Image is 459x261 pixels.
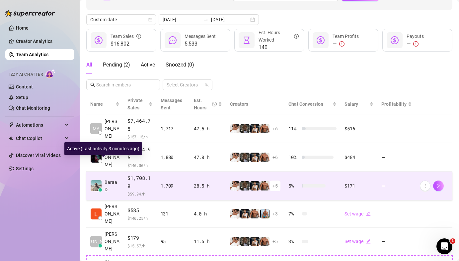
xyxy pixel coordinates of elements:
div: Active (Last activity 3 minutes ago) [64,142,142,155]
span: Name [90,100,114,108]
span: 5,533 [185,40,216,48]
div: All [86,61,92,69]
a: Team Analytics [16,52,48,57]
div: $171 [344,182,373,190]
span: $585 [127,206,153,214]
img: AI Chatter [45,69,56,78]
span: question-circle [212,97,217,111]
span: $179 [127,234,153,242]
span: $ 146.25 /h [127,215,153,221]
img: iceman_jb [240,181,250,191]
img: Chris [250,237,260,246]
a: Home [16,25,29,31]
span: more [423,184,427,188]
span: dollar-circle [391,36,399,44]
div: 28.5 h [194,182,222,190]
a: Discover Viral Videos [16,153,61,158]
img: David [260,181,269,191]
div: 1,709 [161,182,186,190]
span: $ 15.57 /h [127,242,153,249]
div: — [407,40,424,48]
span: + 6 [272,154,278,161]
span: Payouts [407,34,424,39]
img: Jake [230,209,240,218]
div: 1,717 [161,125,186,132]
span: Active [141,62,155,68]
div: $484 [344,154,373,161]
span: Profitability [381,101,407,107]
span: $7,464.75 [127,117,153,133]
a: Creator Analytics [16,36,69,47]
img: iceman_jb [240,124,250,133]
a: Setup [16,95,28,100]
a: Settings [16,166,34,171]
span: $ 157.15 /h [127,133,153,140]
img: David [250,209,260,218]
iframe: Intercom live chat [436,238,452,254]
span: + 6 [272,125,278,132]
span: hourglass [243,36,251,44]
img: iceman_jb [240,237,250,246]
a: Set wageedit [344,239,371,244]
a: Set wageedit [344,211,371,216]
div: $516 [344,125,373,132]
span: Custom date [90,15,152,25]
span: edit [366,239,371,244]
span: Baraa D. [105,179,119,193]
span: [PERSON_NAME] [78,238,114,245]
div: 11.5 h [194,238,222,245]
span: $16,802 [111,40,141,48]
div: 47.5 h [194,125,222,132]
input: End date [211,16,249,23]
div: Pending ( 2 ) [103,61,130,69]
span: + 5 [272,182,278,190]
span: [PERSON_NAME] [105,203,119,225]
span: right [436,184,441,188]
span: Messages Sent [185,34,216,39]
img: iceman_jb [240,153,250,162]
span: question-circle [294,29,299,44]
span: $ 146.06 /h [127,162,153,169]
img: David [260,124,269,133]
span: Private Sales [127,98,143,110]
span: edit [366,211,371,216]
span: [PERSON_NAME] [105,146,119,168]
div: 1,880 [161,154,186,161]
span: 11 % [288,125,299,132]
img: Chris [250,181,260,191]
span: calendar [148,18,152,22]
span: Snoozed ( 0 ) [166,62,194,68]
span: to [203,17,208,22]
span: Izzy AI Chatter [9,71,43,78]
img: Chat Copilot [9,136,13,141]
img: Chris [250,124,260,133]
span: Messages Sent [161,98,182,110]
img: Chris [250,153,260,162]
div: 131 [161,210,186,217]
span: + 3 [272,210,278,217]
span: + 5 [272,238,278,245]
a: Content [16,84,33,89]
span: $ 59.94 /h [127,191,153,197]
img: Jake [230,181,240,191]
img: Jake [230,237,240,246]
div: Est. Hours Worked [259,29,299,44]
span: [PERSON_NAME] [105,118,119,140]
span: 3 % [288,238,299,245]
span: message [169,36,177,44]
span: MA [93,125,100,132]
span: 7 % [288,210,299,217]
img: Jake [230,153,240,162]
span: 10 % [288,154,299,161]
span: swap-right [203,17,208,22]
div: — [333,40,359,48]
th: Creators [226,94,284,114]
span: $1,708.19 [127,174,153,190]
input: Start date [163,16,200,23]
span: Automations [16,120,63,130]
span: Chat Copilot [16,133,63,144]
span: Salary [344,101,358,107]
td: — [377,172,416,200]
img: Jake [230,124,240,133]
span: 1 [450,238,455,244]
